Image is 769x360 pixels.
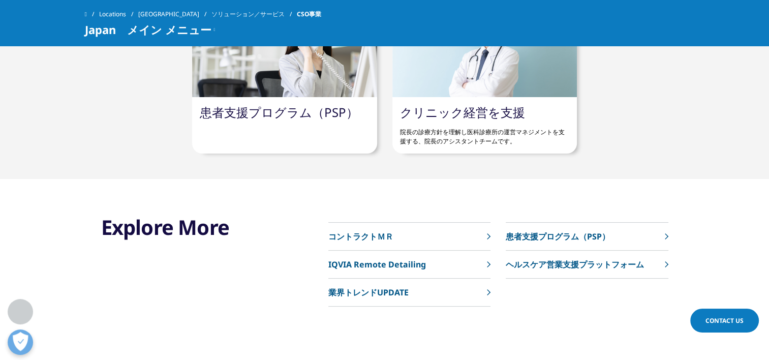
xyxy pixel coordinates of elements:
[400,120,569,146] p: 院長の診療方針を理解し医科診療所の運営マネジメントを支援する、院長のアシスタントチームです。
[211,5,297,23] a: ソリューション／サービス
[328,223,490,251] a: コントラクトＭＲ
[328,230,393,243] p: コントラクトＭＲ
[400,104,525,121] a: クリニック経営を支援
[101,215,271,240] h3: Explore More
[297,5,321,23] span: CSO事業
[85,23,211,36] span: Japan メイン メニュー
[200,104,358,121] a: 患者支援プログラム（PSP）
[506,223,668,251] a: 患者支援プログラム（PSP）
[328,279,490,307] a: 業界トレンドUPDATE
[328,251,490,279] a: IQVIA Remote Detailing
[99,5,138,23] a: Locations
[8,329,33,355] button: 優先設定センターを開く
[138,5,211,23] a: [GEOGRAPHIC_DATA]
[328,258,426,271] p: IQVIA Remote Detailing
[506,258,644,271] p: ヘルスケア営業支援プラットフォーム
[506,251,668,279] a: ヘルスケア営業支援プラットフォーム
[328,286,409,298] p: 業界トレンドUPDATE
[506,230,610,243] p: 患者支援プログラム（PSP）
[705,316,744,325] span: Contact Us
[690,309,759,333] a: Contact Us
